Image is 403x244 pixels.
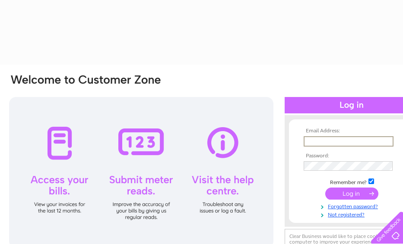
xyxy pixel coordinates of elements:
[301,177,402,186] td: Remember me?
[304,202,402,210] a: Forgotten password?
[325,188,378,200] input: Submit
[301,153,402,159] th: Password:
[304,210,402,218] a: Not registered?
[301,128,402,134] th: Email Address:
